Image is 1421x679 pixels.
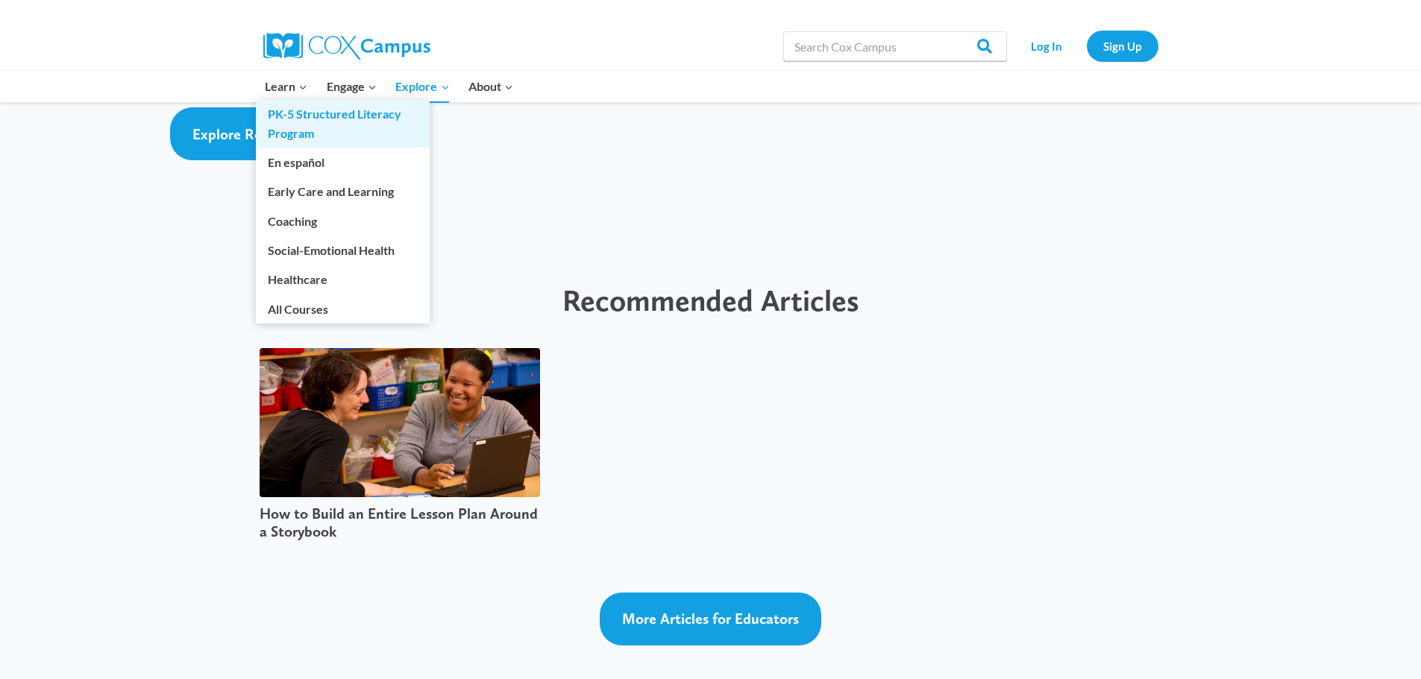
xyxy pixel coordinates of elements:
a: Sign Up [1087,31,1158,61]
span: More Articles for Educators [622,610,799,628]
button: Child menu of Explore [386,71,459,102]
a: More Articles for Educators [600,593,821,645]
img: Cox Campus [263,33,430,60]
a: En español [256,148,430,177]
input: Search Cox Campus [783,31,1007,61]
img: teachers making classroom lesson plan [252,344,547,501]
a: Explore Resources [170,107,332,160]
a: All Courses [256,294,430,323]
span: Recommended Articles [562,282,859,318]
nav: Primary Navigation [256,71,523,102]
button: Child menu of About [459,71,523,102]
a: Log In [1014,31,1079,61]
a: Coaching [256,206,430,235]
span: Explore Resources [192,125,310,143]
h3: How to Build an Entire Lesson Plan Around a Storybook [260,505,541,540]
button: Child menu of Engage [317,71,386,102]
a: teachers making classroom lesson plan How to Build an Entire Lesson Plan Around a Storybook [260,348,541,548]
nav: Secondary Navigation [1014,31,1158,61]
a: Healthcare [256,265,430,294]
a: Early Care and Learning [256,177,430,206]
button: Child menu of Learn [256,71,318,102]
a: Social-Emotional Health [256,236,430,265]
a: PK-5 Structured Literacy Program [256,100,430,148]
